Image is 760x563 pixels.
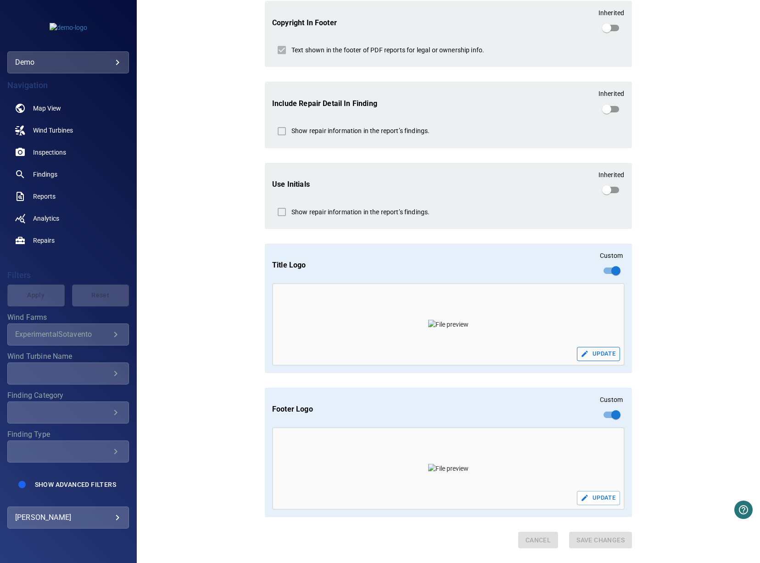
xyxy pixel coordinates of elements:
span: Analytics [33,214,59,223]
label: Title logo [272,260,306,270]
p: Text shown in the footer of PDF reports for legal or ownership info. [291,45,484,55]
div: ExperimentalSotavento [15,330,110,339]
img: demo-logo [50,23,87,32]
div: Finding Type [7,440,129,463]
a: reports noActive [7,185,129,207]
h4: Filters [7,271,129,280]
div: demo [7,51,129,73]
span: Inspections [33,148,66,157]
p: Custom [600,251,623,260]
span: Reports [33,192,56,201]
label: Use Initials [272,179,310,190]
div: Finding Category [7,401,129,424]
div: [PERSON_NAME] [15,510,121,525]
span: Repairs [33,236,55,245]
label: Wind Farms [7,314,129,321]
label: Finding Type [7,431,129,438]
h4: Navigation [7,81,129,90]
label: Copyright In Footer [272,17,337,28]
a: repairs noActive [7,229,129,251]
a: inspections noActive [7,141,129,163]
span: Wind Turbines [33,126,73,135]
p: Inherited [598,170,624,179]
div: demo [15,55,121,70]
span: Findings [33,170,57,179]
label: Footer Logo [272,404,313,414]
label: Finding Category [7,392,129,399]
img: File preview [428,464,469,473]
a: windturbines noActive [7,119,129,141]
p: Show repair information in the report’s findings. [291,207,430,217]
p: Inherited [598,89,624,98]
label: Include repair detail in finding [272,98,377,109]
button: Update [577,347,620,361]
label: Wind Turbine Name [7,353,129,360]
p: Custom [600,395,623,404]
div: Wind Turbine Name [7,362,129,385]
img: File preview [428,320,469,329]
span: Map View [33,104,61,113]
span: Show Advanced Filters [35,481,116,488]
a: findings noActive [7,163,129,185]
p: Inherited [598,8,624,17]
div: Wind Farms [7,323,129,346]
button: Update [577,491,620,505]
a: map noActive [7,97,129,119]
p: Show repair information in the report’s findings. [291,126,430,135]
button: Show Advanced Filters [29,477,122,492]
a: analytics noActive [7,207,129,229]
